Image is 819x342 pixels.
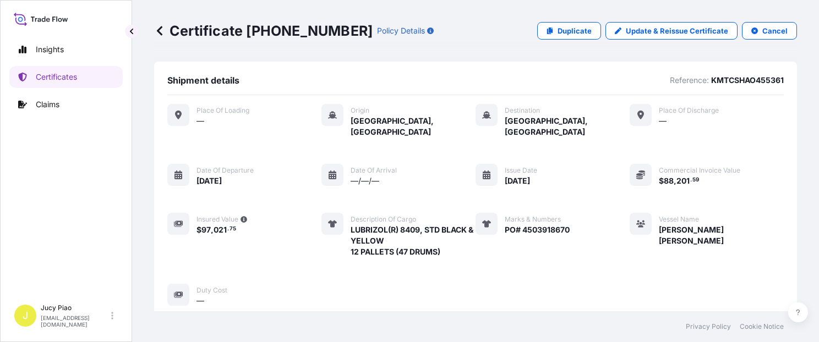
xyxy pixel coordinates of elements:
span: Destination [505,106,540,115]
a: Claims [9,93,123,115]
span: , [674,177,676,185]
p: [EMAIL_ADDRESS][DOMAIN_NAME] [41,315,109,328]
span: 97 [201,226,211,234]
span: Commercial Invoice Value [659,166,740,175]
span: 75 [230,227,236,231]
a: Cookie Notice [740,322,784,331]
p: Update & Reissue Certificate [626,25,728,36]
span: Date of departure [196,166,254,175]
p: Reference: [670,75,709,86]
a: Insights [9,38,123,60]
p: Jucy Piao [41,304,109,312]
button: Cancel [742,22,797,40]
span: — [196,115,204,126]
span: Origin [351,106,369,115]
a: Certificates [9,66,123,88]
span: 59 [692,178,699,182]
a: Update & Reissue Certificate [605,22,738,40]
span: Insured Value [196,215,238,224]
span: Vessel Name [659,215,699,224]
p: Claims [36,99,59,110]
span: Place of Loading [196,106,249,115]
span: $ [659,177,664,185]
span: Date of arrival [351,166,397,175]
span: J [23,310,28,321]
span: Marks & Numbers [505,215,561,224]
span: — [659,115,667,126]
span: Place of discharge [659,106,719,115]
p: Insights [36,44,64,55]
p: Cancel [762,25,788,36]
span: 88 [664,177,674,185]
span: Duty Cost [196,286,227,295]
span: — [196,295,204,306]
span: . [690,178,692,182]
span: [PERSON_NAME] [PERSON_NAME] [659,224,784,246]
span: —/—/— [351,175,379,186]
p: Certificates [36,71,77,82]
span: 021 [214,226,227,234]
span: 201 [676,177,690,185]
span: LUBRIZOL(R) 8409, STD BLACK & YELLOW 12 PALLETS (47 DRUMS) [351,224,476,257]
a: Privacy Policy [686,322,731,331]
p: Policy Details [377,25,425,36]
span: Description of cargo [351,215,416,224]
span: [DATE] [196,175,222,186]
span: [DATE] [505,175,530,186]
p: Duplicate [558,25,592,36]
span: PO# 4503918670 [505,224,570,235]
span: [GEOGRAPHIC_DATA], [GEOGRAPHIC_DATA] [505,115,630,137]
p: Certificate [PHONE_NUMBER] [154,22,373,40]
a: Duplicate [537,22,601,40]
span: [GEOGRAPHIC_DATA], [GEOGRAPHIC_DATA] [351,115,476,137]
span: Issue Date [505,166,537,175]
span: , [211,226,214,234]
span: . [227,227,229,231]
p: KMTCSHAO455361 [711,75,784,86]
span: $ [196,226,201,234]
span: Shipment details [167,75,239,86]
